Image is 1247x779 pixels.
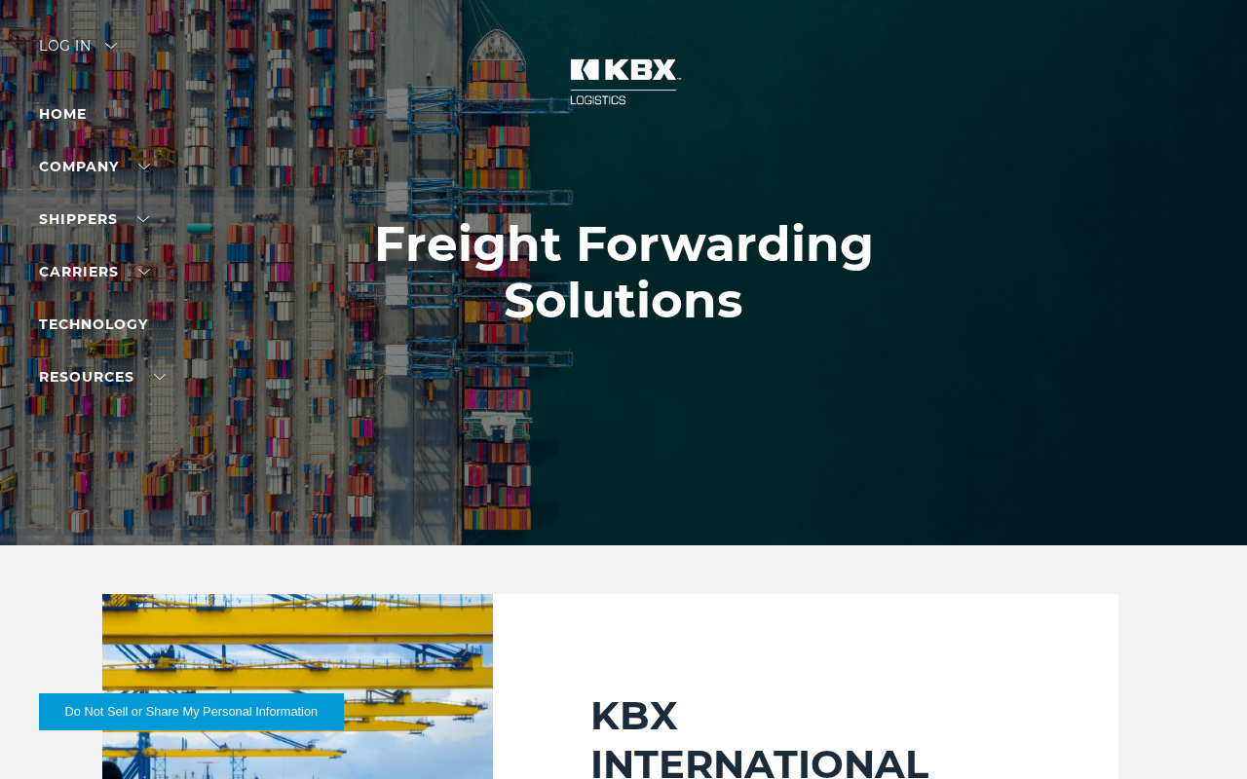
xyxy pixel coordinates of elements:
div: Log in [39,39,117,67]
a: Technology [39,315,148,333]
a: Company [39,158,150,175]
a: SHIPPERS [39,210,149,228]
h1: Freight Forwarding Solutions [285,216,963,329]
iframe: Chat Widget [1150,686,1247,779]
img: arrow [105,43,117,49]
button: Do Not Sell or Share My Personal Information [39,693,344,730]
img: kbx logo [550,39,697,125]
a: Carriers [39,263,150,280]
a: Home [39,105,87,123]
a: RESOURCES [39,368,166,386]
